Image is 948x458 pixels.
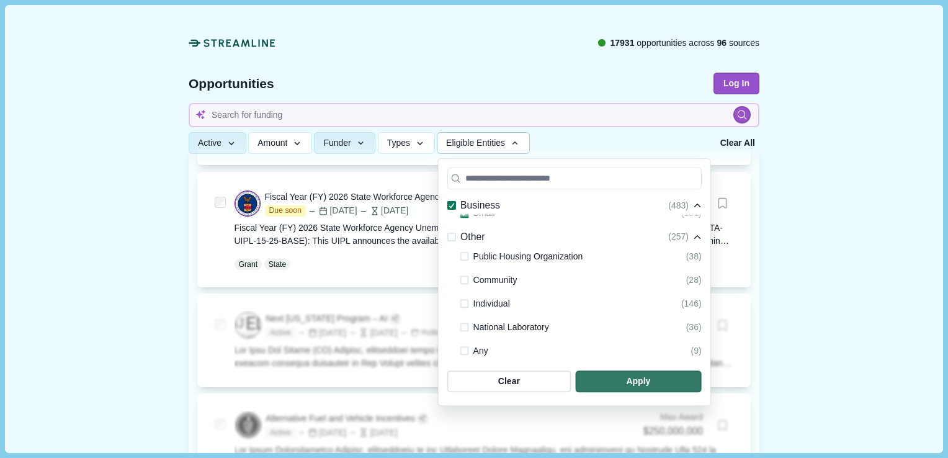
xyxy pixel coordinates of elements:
[712,192,733,214] button: Bookmark this grant.
[473,206,495,221] span: Small
[269,259,287,270] p: State
[686,249,702,264] div: (38)
[257,138,287,149] span: Amount
[265,191,622,204] div: Fiscal Year (FY) 2026 State Workforce Agency Unemployment Insurance (UI) Resource Planning Target...
[437,133,529,155] button: Eligible Entities
[460,230,485,245] span: Other
[314,133,375,155] button: Funder
[236,413,261,438] img: DOE.png
[378,133,435,155] button: Types
[643,424,703,439] div: $250,000,000
[681,206,702,221] div: (181)
[473,320,549,335] span: National Laboratory
[668,231,689,244] span: ( 257 )
[473,344,488,359] span: Any
[323,138,351,149] span: Funder
[717,38,727,48] span: 96
[681,297,702,312] div: (146)
[266,428,295,439] span: Active
[686,273,702,288] div: (28)
[446,138,505,149] span: Eligible Entities
[473,273,517,288] span: Community
[308,204,357,217] div: [DATE]
[387,138,410,149] span: Types
[716,133,759,155] button: Clear All
[668,199,689,212] span: ( 483 )
[265,205,306,217] span: Due soon
[447,370,571,392] button: Clear
[236,313,261,338] img: logo-300x114-1.png
[266,412,414,425] div: Alternative Fuel and Vehicle Incentives
[643,411,703,424] div: Max Award
[189,77,274,90] span: Opportunities
[266,312,387,325] div: Next [US_STATE] Program – AI
[712,415,733,436] button: Bookmark this grant.
[359,204,408,217] div: [DATE]
[349,426,398,439] div: [DATE]
[297,326,346,339] div: [DATE]
[266,328,295,339] span: Active
[349,326,398,339] div: [DATE]
[235,191,260,216] img: DOL.png
[248,133,312,155] button: Amount
[189,103,759,127] input: Search for funding
[189,133,246,155] button: Active
[473,297,510,312] span: Individual
[712,315,733,336] button: Bookmark this grant.
[686,320,702,335] div: (36)
[610,37,759,50] span: opportunities across sources
[235,189,734,270] a: Fiscal Year (FY) 2026 State Workforce Agency Unemployment Insurance (UI) Resource Planning Target...
[235,344,734,370] div: Lor Ipsu Dol Sitame (CO) Adipisc, elitseddoei tempo inc Utla Etd Magnaa Enimadm Ven, Q. N. 7881, ...
[575,370,701,392] button: Apply
[297,426,346,439] div: [DATE]
[411,328,445,339] div: Rolling
[610,38,634,48] span: 17931
[713,73,759,94] button: Log In
[198,138,221,149] span: Active
[235,222,734,248] div: Fiscal Year (FY) 2026 State Workforce Agency Unemployment Insurance (UI) Resource Planning Target...
[691,344,701,359] div: (9)
[460,199,500,214] span: Business
[239,259,258,270] p: Grant
[473,249,583,264] span: Public Housing Organization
